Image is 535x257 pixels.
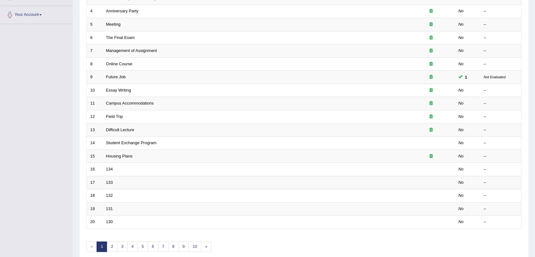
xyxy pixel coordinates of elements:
[484,206,518,212] div: –
[87,110,103,123] td: 12
[87,123,103,137] td: 13
[117,241,128,252] a: 3
[458,206,464,211] em: No
[411,61,451,67] div: Exam occurring question
[106,35,135,40] a: The Final Exam
[87,189,103,202] td: 18
[106,206,113,211] a: 131
[87,137,103,150] td: 14
[106,180,113,185] a: 133
[87,71,103,84] td: 9
[87,31,103,44] td: 6
[87,150,103,163] td: 15
[106,193,113,198] a: 132
[484,100,518,106] div: –
[484,153,518,159] div: –
[458,127,464,132] em: No
[148,241,158,252] a: 6
[158,241,168,252] a: 7
[411,22,451,28] div: Exam occurring question
[127,241,138,252] a: 4
[458,48,464,53] em: No
[484,193,518,199] div: –
[458,140,464,145] em: No
[411,87,451,93] div: Exam occurring question
[458,154,464,158] em: No
[106,154,133,158] a: Housing Plans
[87,5,103,18] td: 4
[168,241,179,252] a: 8
[107,241,117,252] a: 2
[458,114,464,119] em: No
[106,74,126,79] a: Future Job
[458,180,464,185] em: No
[106,101,154,106] a: Campus Accommodations
[106,22,121,27] a: Meeting
[484,166,518,172] div: –
[484,127,518,133] div: –
[463,74,470,80] span: You cannot take this question anymore
[458,101,464,106] em: No
[411,127,451,133] div: Exam occurring question
[484,180,518,186] div: –
[106,114,123,119] a: Field Trip
[178,241,189,252] a: 9
[106,127,134,132] a: Difficult Lecture
[87,202,103,215] td: 19
[484,140,518,146] div: –
[411,114,451,120] div: Exam occurring question
[484,35,518,41] div: –
[106,219,113,224] a: 130
[106,140,157,145] a: Student Exchange Program
[86,241,97,252] span: «
[87,176,103,189] td: 17
[188,241,201,252] a: 10
[458,88,464,93] em: No
[484,48,518,54] div: –
[87,215,103,229] td: 20
[87,84,103,97] td: 10
[411,74,451,80] div: Exam occurring question
[106,167,113,171] a: 134
[411,48,451,54] div: Exam occurring question
[87,163,103,176] td: 16
[87,44,103,58] td: 7
[484,219,518,225] div: –
[87,18,103,31] td: 5
[0,6,72,22] a: Your Account
[106,9,139,13] a: Anniversary Party
[411,100,451,106] div: Exam occurring question
[137,241,148,252] a: 5
[458,35,464,40] em: No
[201,241,211,252] a: »
[458,9,464,13] em: No
[484,61,518,67] div: –
[484,87,518,93] div: –
[411,8,451,14] div: Exam occurring question
[97,241,107,252] a: 1
[484,114,518,120] div: –
[484,75,506,79] small: Not Evaluated
[458,22,464,27] em: No
[458,219,464,224] em: No
[458,61,464,66] em: No
[411,153,451,159] div: Exam occurring question
[411,35,451,41] div: Exam occurring question
[484,8,518,14] div: –
[87,57,103,71] td: 8
[106,88,131,93] a: Essay Writing
[484,22,518,28] div: –
[458,193,464,198] em: No
[87,97,103,110] td: 11
[106,48,157,53] a: Management of Assignment
[458,167,464,171] em: No
[106,61,132,66] a: Online Course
